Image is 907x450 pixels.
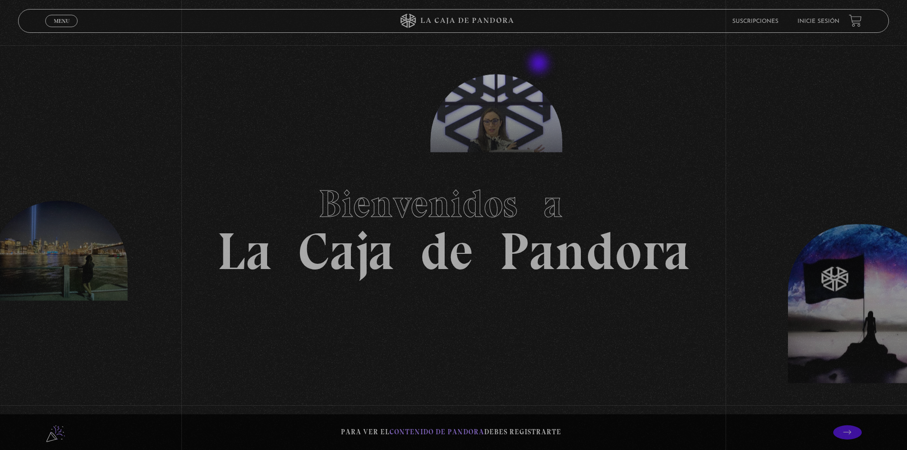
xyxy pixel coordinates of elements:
[849,14,862,27] a: View your shopping cart
[797,19,839,24] a: Inicie sesión
[50,26,73,33] span: Cerrar
[217,173,690,278] h1: La Caja de Pandora
[389,428,484,436] span: contenido de Pandora
[732,19,778,24] a: Suscripciones
[341,426,561,439] p: Para ver el debes registrarte
[54,18,70,24] span: Menu
[319,181,589,227] span: Bienvenidos a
